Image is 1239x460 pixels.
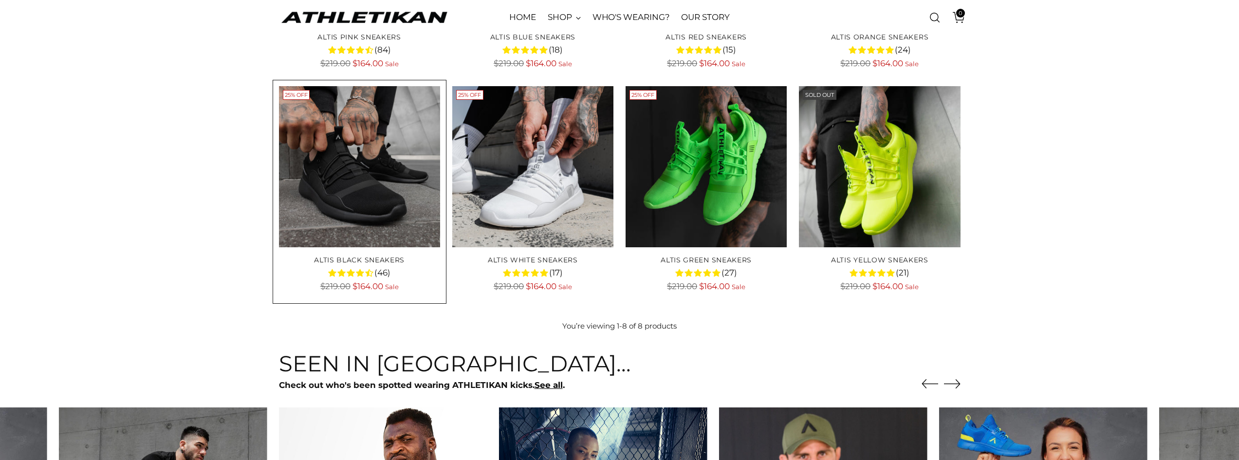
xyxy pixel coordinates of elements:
[626,86,787,247] img: ALTIS Green Sneakers
[895,44,911,56] span: (24)
[279,86,440,247] img: ALTIS Black Sneakers
[666,33,747,41] a: ALTIS Red Sneakers
[452,86,613,247] img: tattooed guy putting on his white casual sneakers
[526,58,556,68] span: $164.00
[385,283,399,291] span: Sale
[831,256,928,264] a: ALTIS Yellow Sneakers
[925,8,944,27] a: Open search modal
[279,351,631,376] h3: Seen in [GEOGRAPHIC_DATA]...
[799,86,960,247] img: ALTIS Yellow Sneakers
[956,9,965,18] span: 0
[661,256,752,264] a: ALTIS Green Sneakers
[945,8,965,27] a: Open cart modal
[626,43,787,56] div: 4.7 rating (15 votes)
[699,58,730,68] span: $164.00
[279,380,535,390] strong: Check out who's been spotted wearing ATHLETIKAN kicks.
[549,267,563,279] span: (17)
[872,281,903,291] span: $164.00
[626,266,787,279] div: 4.9 rating (27 votes)
[452,266,613,279] div: 4.8 rating (17 votes)
[562,321,677,332] p: You’re viewing 1-8 of 8 products
[896,267,909,279] span: (21)
[840,281,870,291] span: $219.00
[563,380,565,390] strong: .
[558,60,572,68] span: Sale
[352,58,383,68] span: $164.00
[535,380,563,390] a: See all
[548,7,581,28] a: SHOP
[526,281,556,291] span: $164.00
[667,281,697,291] span: $219.00
[452,43,613,56] div: 4.8 rating (18 votes)
[314,256,405,264] a: ALTIS Black Sneakers
[840,58,870,68] span: $219.00
[320,281,351,291] span: $219.00
[279,266,440,279] div: 4.4 rating (46 votes)
[732,60,745,68] span: Sale
[279,10,449,25] a: ATHLETIKAN
[509,7,536,28] a: HOME
[374,267,390,279] span: (46)
[452,86,613,247] a: ALTIS White Sneakers
[558,283,572,291] span: Sale
[905,60,919,68] span: Sale
[799,266,960,279] div: 4.6 rating (21 votes)
[592,7,670,28] a: WHO'S WEARING?
[944,375,961,392] button: Move to next carousel slide
[905,283,919,291] span: Sale
[279,43,440,56] div: 4.3 rating (84 votes)
[317,33,401,41] a: ALTIS Pink Sneakers
[549,44,563,56] span: (18)
[732,283,745,291] span: Sale
[488,256,578,264] a: ALTIS White Sneakers
[374,44,391,56] span: (84)
[385,60,399,68] span: Sale
[667,58,697,68] span: $219.00
[831,33,929,41] a: ALTIS Orange Sneakers
[494,58,524,68] span: $219.00
[490,33,575,41] a: ALTIS Blue Sneakers
[922,376,938,392] button: Move to previous carousel slide
[699,281,730,291] span: $164.00
[320,58,351,68] span: $219.00
[872,58,903,68] span: $164.00
[721,267,737,279] span: (27)
[722,44,736,56] span: (15)
[494,281,524,291] span: $219.00
[681,7,729,28] a: OUR STORY
[352,281,383,291] span: $164.00
[799,43,960,56] div: 4.8 rating (24 votes)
